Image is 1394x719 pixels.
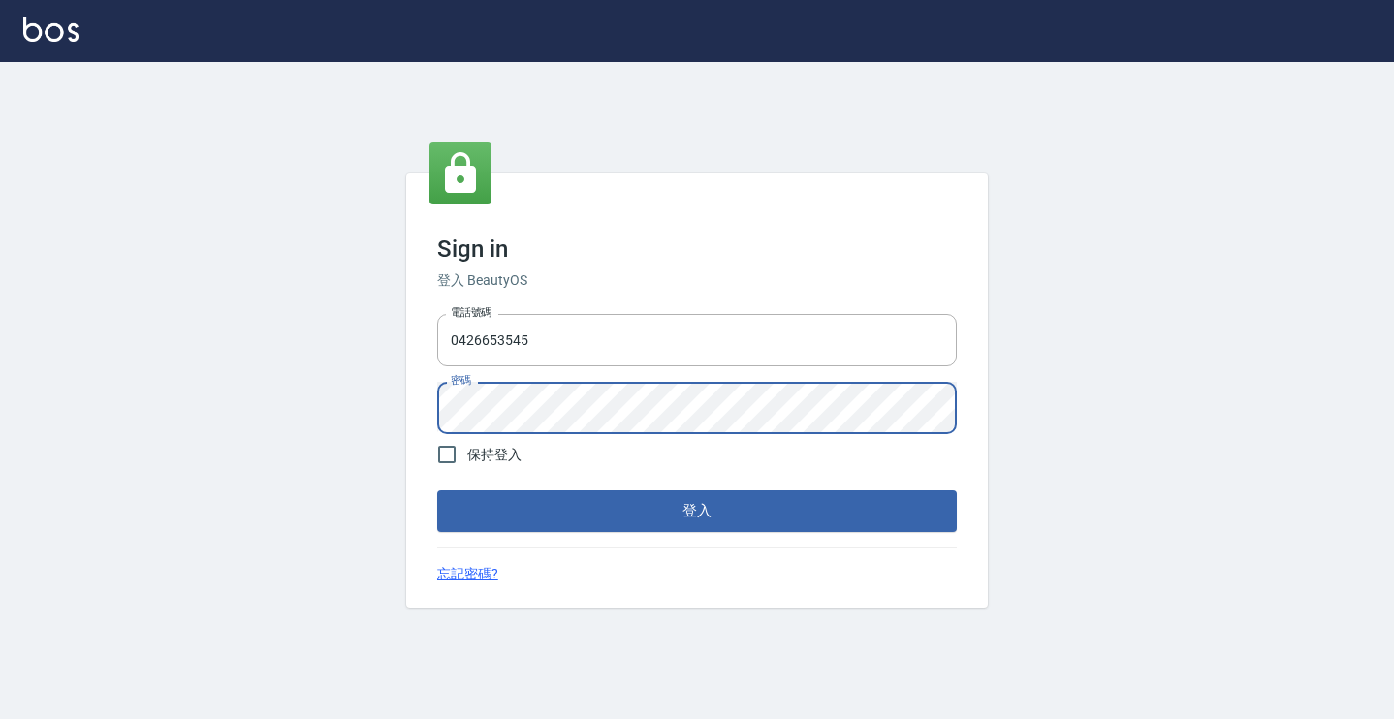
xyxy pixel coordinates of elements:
label: 電話號碼 [451,305,491,320]
a: 忘記密碼? [437,564,498,584]
h3: Sign in [437,235,957,263]
h6: 登入 BeautyOS [437,270,957,291]
label: 密碼 [451,373,471,388]
button: 登入 [437,490,957,531]
span: 保持登入 [467,445,522,465]
img: Logo [23,17,79,42]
